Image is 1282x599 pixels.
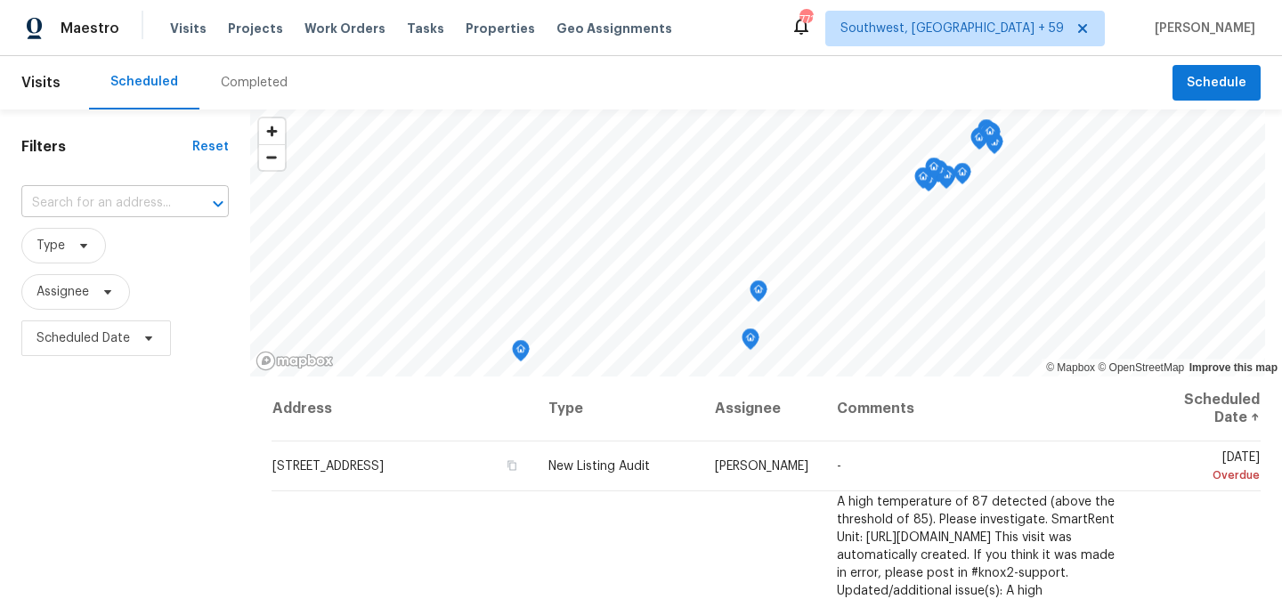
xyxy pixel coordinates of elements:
span: Scheduled Date [37,329,130,347]
div: Map marker [750,280,767,308]
canvas: Map [250,109,1265,376]
span: Southwest, [GEOGRAPHIC_DATA] + 59 [840,20,1064,37]
div: Map marker [983,123,1001,150]
span: Type [37,237,65,255]
th: Type [534,376,701,441]
a: Mapbox [1046,361,1095,374]
div: 771 [799,11,812,28]
span: [DATE] [1148,451,1260,484]
span: Zoom out [259,145,285,170]
span: Visits [170,20,207,37]
span: [PERSON_NAME] [715,460,808,473]
div: Map marker [930,160,948,188]
span: Properties [466,20,535,37]
div: Scheduled [110,73,178,91]
div: Map marker [981,122,999,150]
span: Maestro [61,20,119,37]
div: Map marker [978,119,995,147]
div: Map marker [512,340,530,368]
button: Open [206,191,231,216]
button: Copy Address [504,457,520,474]
span: Projects [228,20,283,37]
a: OpenStreetMap [1098,361,1184,374]
span: [STREET_ADDRESS] [272,460,384,473]
div: Map marker [742,328,759,356]
span: Schedule [1187,72,1246,94]
span: - [837,460,841,473]
span: Visits [21,63,61,102]
a: Mapbox homepage [256,351,334,371]
button: Zoom in [259,118,285,144]
div: Completed [221,74,288,92]
button: Zoom out [259,144,285,170]
div: Overdue [1148,466,1260,484]
div: Map marker [925,158,943,185]
span: [PERSON_NAME] [1148,20,1255,37]
th: Scheduled Date ↑ [1134,376,1261,441]
div: Map marker [971,127,989,155]
span: Work Orders [304,20,385,37]
th: Comments [823,376,1134,441]
th: Assignee [701,376,823,441]
span: New Listing Audit [548,460,650,473]
button: Schedule [1172,65,1261,101]
div: Map marker [914,167,932,195]
th: Address [272,376,534,441]
input: Search for an address... [21,190,179,217]
div: Map marker [953,163,971,190]
a: Improve this map [1189,361,1278,374]
span: Tasks [407,22,444,35]
div: Map marker [970,128,988,156]
span: Geo Assignments [556,20,672,37]
span: Assignee [37,283,89,301]
div: Map marker [986,133,1003,160]
h1: Filters [21,138,192,156]
div: Reset [192,138,229,156]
